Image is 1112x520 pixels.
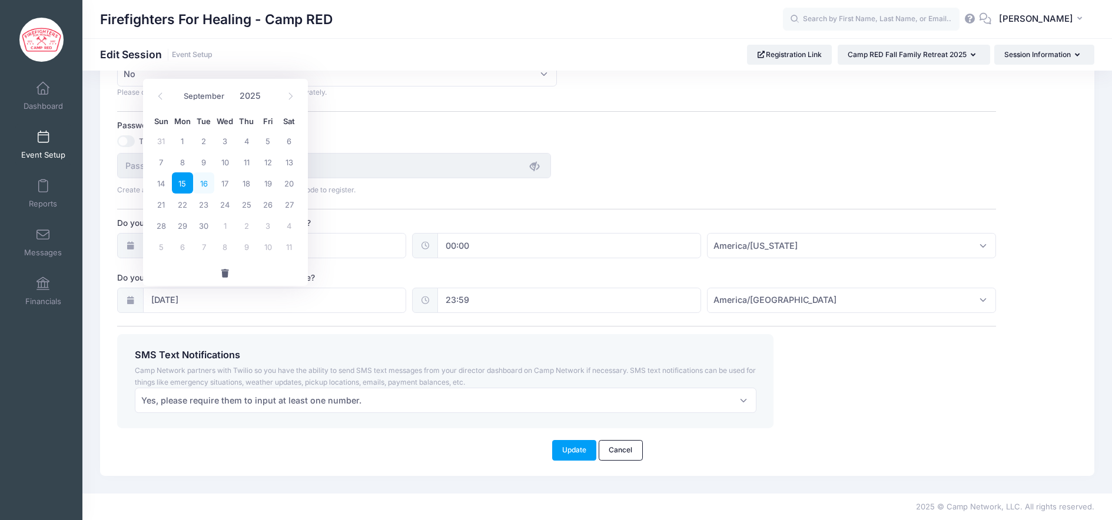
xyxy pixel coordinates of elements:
span: September 2, 2025 [193,130,214,151]
span: September 24, 2025 [214,194,235,215]
a: Reports [15,173,71,214]
a: Financials [15,271,71,312]
span: No [117,61,557,86]
span: 2025 © Camp Network, LLC. All rights reserved. [916,502,1094,511]
span: September 16, 2025 [193,172,214,194]
span: September 20, 2025 [278,172,300,194]
label: Do you want to open registration at a certain time? [117,217,557,229]
span: America/Chicago [707,288,996,313]
span: September 28, 2025 [151,215,172,236]
a: Event Setup [172,51,213,59]
span: September 22, 2025 [172,194,193,215]
span: September 27, 2025 [278,194,300,215]
span: September 11, 2025 [236,151,257,172]
span: October 11, 2025 [278,236,300,257]
span: September 13, 2025 [278,151,300,172]
span: America/New York [707,233,996,258]
span: Yes, please require them to input at least one number. [141,394,361,406]
span: September 8, 2025 [172,151,193,172]
span: October 7, 2025 [193,236,214,257]
h4: SMS Text Notifications [135,349,756,361]
span: October 4, 2025 [278,215,300,236]
span: September 6, 2025 [278,130,300,151]
label: Do you want to pause registration at a certain time? [117,272,557,284]
span: August 31, 2025 [151,130,172,151]
span: September 12, 2025 [257,151,278,172]
span: Reports [29,199,57,209]
span: October 6, 2025 [172,236,193,257]
span: No [124,68,135,80]
span: September 26, 2025 [257,194,278,215]
a: Registration Link [747,45,832,65]
span: Camp RED Fall Family Retreat 2025 [848,50,967,59]
span: September 23, 2025 [193,194,214,215]
span: October 5, 2025 [151,236,172,257]
span: October 10, 2025 [257,236,278,257]
span: Mon [172,118,193,125]
span: Create a password and only allow participants with this code to register. [117,185,356,194]
span: Sun [151,118,172,125]
span: Sat [278,118,300,125]
button: Update [552,440,597,460]
span: September 29, 2025 [172,215,193,236]
span: October 9, 2025 [236,236,257,257]
span: Thu [236,118,257,125]
span: September 19, 2025 [257,172,278,194]
span: September 15, 2025 [172,172,193,194]
span: October 8, 2025 [214,236,235,257]
a: Messages [15,222,71,263]
span: Financials [25,296,61,306]
span: September 17, 2025 [214,172,235,194]
label: Turn On Password Protect [139,136,235,148]
span: Please only select Yes if you want to send this link out privately. [117,88,327,96]
span: [PERSON_NAME] [999,12,1073,25]
span: September 7, 2025 [151,151,172,172]
select: Month [178,89,231,104]
span: Fri [257,118,278,125]
input: Password Protect [117,153,551,178]
input: Search by First Name, Last Name, or Email... [783,8,960,31]
span: Tue [193,118,214,125]
span: Camp Network partners with Twilio so you have the ability to send SMS text messages from your dir... [135,366,756,386]
input: Year [234,87,273,105]
span: September 30, 2025 [193,215,214,236]
h1: Edit Session [100,48,213,61]
span: America/Chicago [713,294,837,306]
span: September 18, 2025 [236,172,257,194]
span: September 1, 2025 [172,130,193,151]
span: America/New York [713,239,798,252]
button: Session Information [994,45,1094,65]
button: [PERSON_NAME] [991,6,1094,33]
button: Camp RED Fall Family Retreat 2025 [838,45,990,65]
span: September 5, 2025 [257,130,278,151]
span: September 10, 2025 [214,151,235,172]
span: October 1, 2025 [214,215,235,236]
span: September 3, 2025 [214,130,235,151]
span: September 4, 2025 [236,130,257,151]
span: September 25, 2025 [236,194,257,215]
span: Messages [24,248,62,258]
a: Event Setup [15,124,71,165]
h1: Firefighters For Healing - Camp RED [100,6,333,33]
span: October 3, 2025 [257,215,278,236]
label: Password Protect [117,119,557,131]
a: Cancel [599,440,643,460]
a: Dashboard [15,75,71,116]
span: September 14, 2025 [151,172,172,194]
span: Dashboard [24,101,63,111]
span: September 21, 2025 [151,194,172,215]
span: October 2, 2025 [236,215,257,236]
span: Wed [214,118,235,125]
span: September 9, 2025 [193,151,214,172]
span: Yes, please require them to input at least one number. [135,388,756,413]
span: Event Setup [21,150,65,160]
img: Firefighters For Healing - Camp RED [19,18,64,62]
